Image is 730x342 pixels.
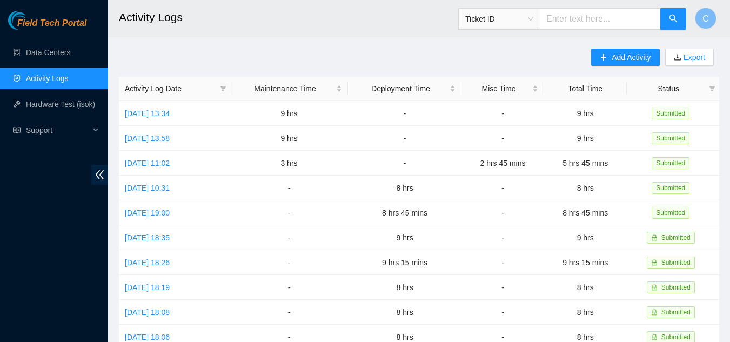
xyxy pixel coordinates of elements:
span: Activity Log Date [125,83,216,95]
td: 5 hrs 45 mins [544,151,627,176]
td: 8 hrs [544,300,627,325]
td: 8 hrs 45 mins [348,200,461,225]
td: - [348,126,461,151]
td: - [461,176,544,200]
span: C [702,12,709,25]
span: Submitted [652,157,689,169]
span: Submitted [652,207,689,219]
a: [DATE] 18:08 [125,308,170,317]
a: [DATE] 18:26 [125,258,170,267]
input: Enter text here... [540,8,661,30]
a: Activity Logs [26,74,69,83]
td: - [230,300,348,325]
button: plusAdd Activity [591,49,659,66]
td: - [230,176,348,200]
span: double-left [91,165,108,185]
span: lock [651,259,658,266]
span: download [674,53,681,62]
img: Akamai Technologies [8,11,55,30]
td: 9 hrs [230,101,348,126]
td: - [461,275,544,300]
a: [DATE] 11:02 [125,159,170,167]
a: Export [681,53,705,62]
a: Data Centers [26,48,70,57]
span: Support [26,119,90,141]
span: lock [651,234,658,241]
td: - [230,225,348,250]
td: 2 hrs 45 mins [461,151,544,176]
td: - [230,250,348,275]
span: Submitted [661,234,691,242]
td: 8 hrs 45 mins [544,200,627,225]
td: - [461,225,544,250]
a: Hardware Test (isok) [26,100,95,109]
span: plus [600,53,607,62]
button: search [660,8,686,30]
span: filter [707,81,718,97]
td: - [461,250,544,275]
a: [DATE] 18:06 [125,333,170,341]
a: [DATE] 18:35 [125,233,170,242]
span: lock [651,309,658,316]
span: Ticket ID [465,11,533,27]
a: [DATE] 13:34 [125,109,170,118]
span: Submitted [652,108,689,119]
a: [DATE] 10:31 [125,184,170,192]
button: C [695,8,716,29]
td: 8 hrs [348,176,461,200]
span: Field Tech Portal [17,18,86,29]
span: lock [651,334,658,340]
a: Akamai TechnologiesField Tech Portal [8,19,86,33]
td: - [348,151,461,176]
td: 8 hrs [544,176,627,200]
td: 9 hrs [230,126,348,151]
span: Submitted [661,259,691,266]
td: - [461,200,544,225]
td: 9 hrs [544,101,627,126]
td: - [348,101,461,126]
span: filter [218,81,229,97]
td: - [230,275,348,300]
a: [DATE] 13:58 [125,134,170,143]
button: downloadExport [665,49,714,66]
th: Total Time [544,77,627,101]
span: Add Activity [612,51,651,63]
td: - [461,300,544,325]
td: 9 hrs [544,225,627,250]
td: 3 hrs [230,151,348,176]
td: 9 hrs 15 mins [544,250,627,275]
td: 9 hrs [348,225,461,250]
span: filter [709,85,715,92]
td: - [461,126,544,151]
span: Submitted [661,333,691,341]
span: search [669,14,678,24]
td: - [461,101,544,126]
a: [DATE] 18:19 [125,283,170,292]
td: 9 hrs [544,126,627,151]
span: read [13,126,21,134]
td: - [230,200,348,225]
span: Submitted [661,284,691,291]
span: lock [651,284,658,291]
span: Submitted [652,132,689,144]
td: 8 hrs [544,275,627,300]
span: Submitted [652,182,689,194]
a: [DATE] 19:00 [125,209,170,217]
span: filter [220,85,226,92]
span: Submitted [661,309,691,316]
td: 8 hrs [348,275,461,300]
td: 8 hrs [348,300,461,325]
td: 9 hrs 15 mins [348,250,461,275]
span: Status [633,83,705,95]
